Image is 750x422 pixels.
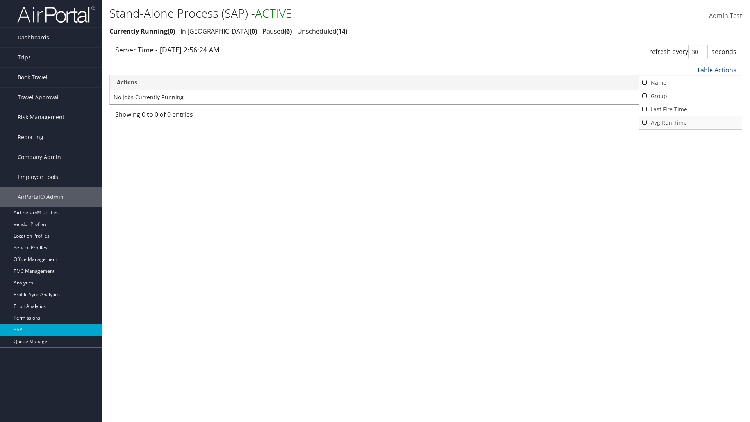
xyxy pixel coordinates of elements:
a: Avg Run Time [639,116,742,129]
span: Dashboards [18,28,49,47]
span: Reporting [18,127,43,147]
a: Last Fire Time [639,103,742,116]
a: Group [639,89,742,103]
a: Name [639,76,742,89]
span: AirPortal® Admin [18,187,64,207]
span: Travel Approval [18,88,59,107]
span: Book Travel [18,68,48,87]
span: Employee Tools [18,167,58,187]
img: airportal-logo.png [17,5,95,23]
span: Company Admin [18,147,61,167]
span: Risk Management [18,107,64,127]
span: Trips [18,48,31,67]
